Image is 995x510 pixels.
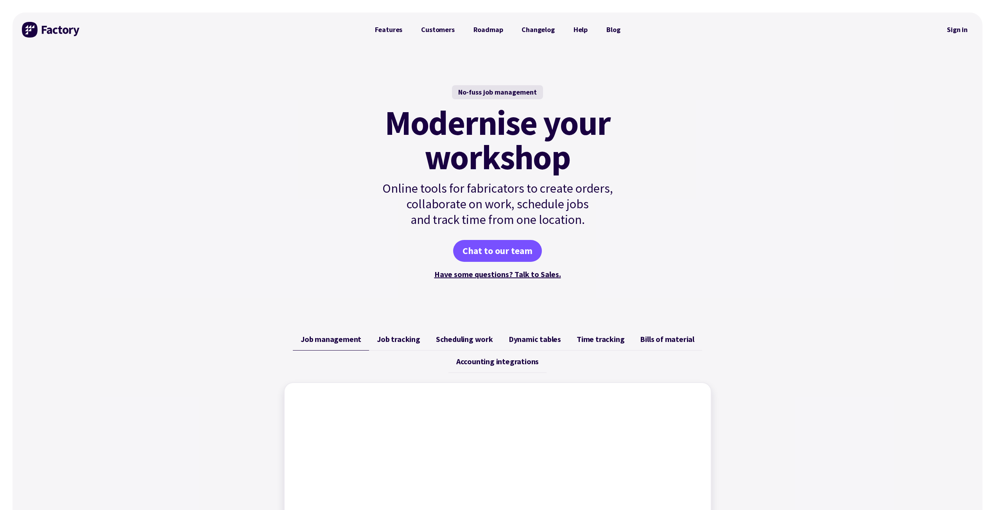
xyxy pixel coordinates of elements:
span: Job management [301,335,361,344]
a: Chat to our team [453,240,542,262]
span: Bills of material [640,335,694,344]
img: Factory [22,22,81,38]
mark: Modernise your workshop [385,106,610,174]
a: Features [366,22,412,38]
span: Dynamic tables [509,335,561,344]
a: Help [564,22,597,38]
a: Blog [597,22,629,38]
a: Customers [412,22,464,38]
span: Time tracking [577,335,624,344]
nav: Primary Navigation [366,22,630,38]
a: Changelog [512,22,564,38]
a: Roadmap [464,22,513,38]
a: Have some questions? Talk to Sales. [434,269,561,279]
iframe: Chat Widget [956,472,995,510]
a: Sign in [941,21,973,39]
nav: Secondary Navigation [941,21,973,39]
span: Job tracking [377,335,420,344]
p: Online tools for fabricators to create orders, collaborate on work, schedule jobs and track time ... [366,181,630,227]
div: No-fuss job management [452,85,543,99]
span: Accounting integrations [456,357,539,366]
span: Scheduling work [436,335,493,344]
